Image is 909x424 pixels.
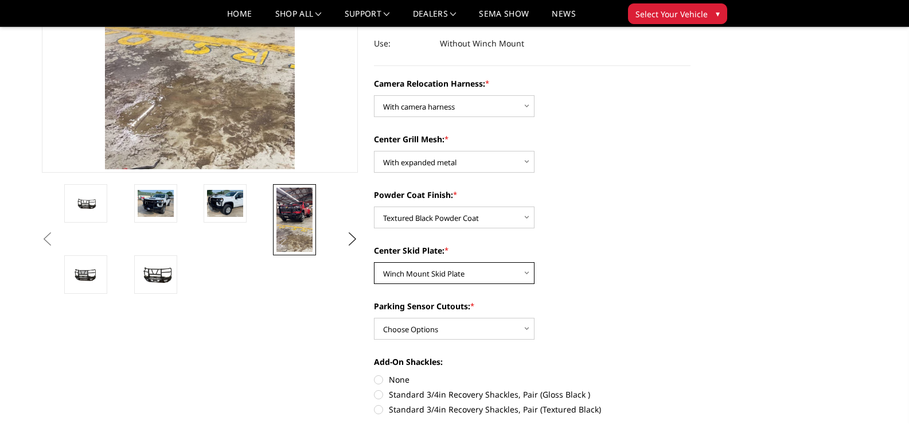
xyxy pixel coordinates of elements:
span: Select Your Vehicle [635,8,708,20]
img: 2024-2025 Chevrolet 2500-3500 - T2 Series - Extreme Front Bumper (receiver or winch) [276,188,313,252]
label: Camera Relocation Harness: [374,77,690,90]
img: 2024-2025 Chevrolet 2500-3500 - T2 Series - Extreme Front Bumper (receiver or winch) [138,190,174,217]
label: Center Skid Plate: [374,244,690,256]
a: News [552,10,575,26]
img: 2024-2025 Chevrolet 2500-3500 - T2 Series - Extreme Front Bumper (receiver or winch) [138,264,174,285]
img: 2024-2025 Chevrolet 2500-3500 - T2 Series - Extreme Front Bumper (receiver or winch) [68,195,104,212]
a: SEMA Show [479,10,529,26]
button: Next [344,231,361,248]
label: Parking Sensor Cutouts: [374,300,690,312]
a: Dealers [413,10,457,26]
dd: Without Winch Mount [440,33,524,54]
img: 2024-2025 Chevrolet 2500-3500 - T2 Series - Extreme Front Bumper (receiver or winch) [207,190,243,217]
label: Powder Coat Finish: [374,189,690,201]
dt: Use: [374,33,431,54]
iframe: Chat Widget [852,369,909,424]
a: Home [227,10,252,26]
label: Center Grill Mesh: [374,133,690,145]
button: Select Your Vehicle [628,3,727,24]
span: ▾ [716,7,720,20]
label: Standard 3/4in Recovery Shackles, Pair (Gloss Black ) [374,388,690,400]
a: Support [345,10,390,26]
button: Previous [39,231,56,248]
label: Add-On Shackles: [374,356,690,368]
label: None [374,374,690,386]
label: Standard 3/4in Recovery Shackles, Pair (Textured Black) [374,403,690,415]
img: 2024-2025 Chevrolet 2500-3500 - T2 Series - Extreme Front Bumper (receiver or winch) [68,265,104,284]
a: shop all [275,10,322,26]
